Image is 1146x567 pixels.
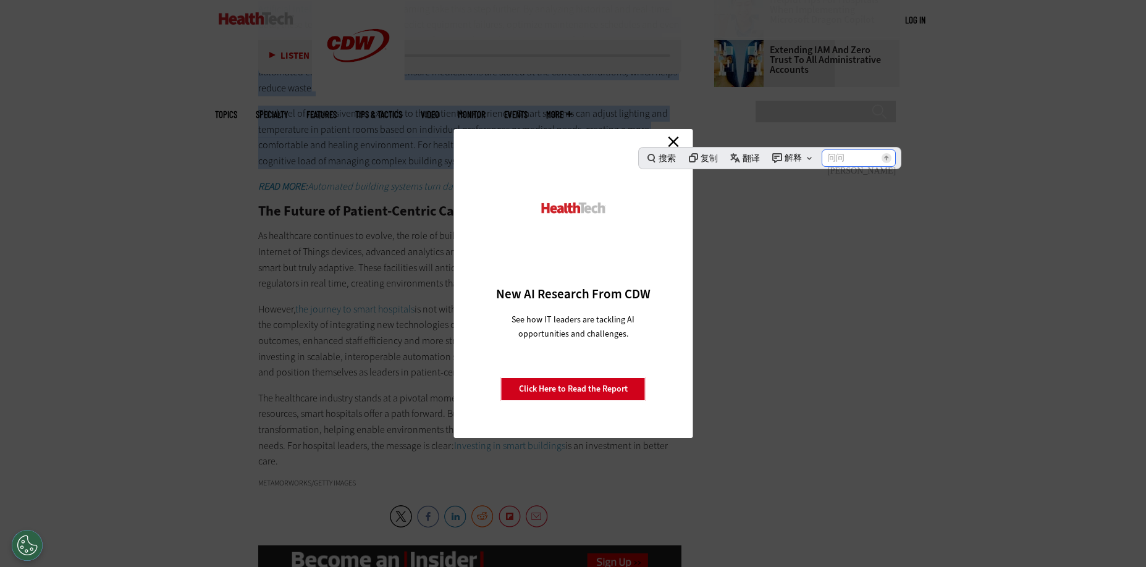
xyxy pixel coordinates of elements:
h3: New AI Research From CDW [475,285,671,303]
button: Open Preferences [12,530,43,561]
div: Cookies Settings [12,530,43,561]
a: Close [664,132,683,151]
img: HealthTech_0.png [539,201,607,214]
p: See how IT leaders are tackling AI opportunities and challenges. [497,313,649,341]
a: Click Here to Read the Report [501,377,646,401]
